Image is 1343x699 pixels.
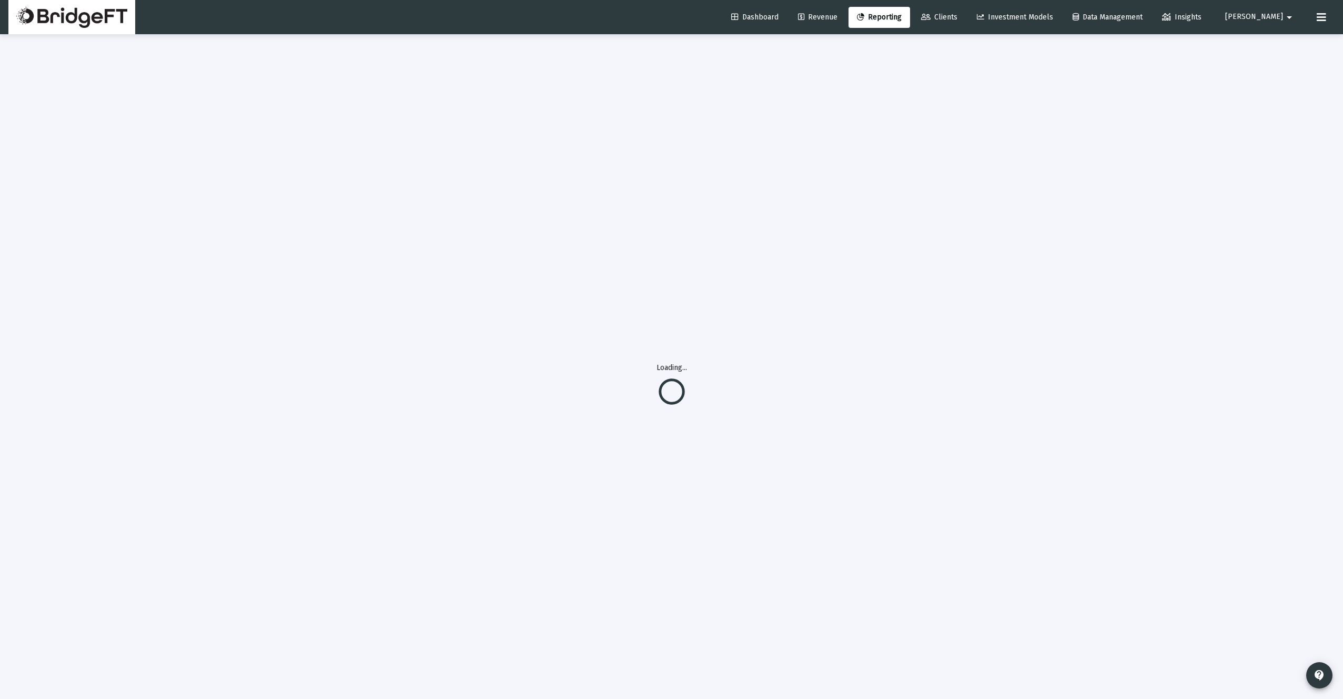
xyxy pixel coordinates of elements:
img: Dashboard [16,7,127,28]
span: Clients [921,13,957,22]
span: [PERSON_NAME] [1225,13,1283,22]
a: Data Management [1064,7,1151,28]
a: Insights [1154,7,1210,28]
a: Clients [913,7,966,28]
mat-icon: arrow_drop_down [1283,7,1296,28]
a: Dashboard [723,7,787,28]
span: Data Management [1073,13,1143,22]
span: Insights [1162,13,1201,22]
span: Dashboard [731,13,779,22]
button: [PERSON_NAME] [1213,6,1308,27]
span: Investment Models [977,13,1053,22]
a: Reporting [849,7,910,28]
a: Revenue [790,7,846,28]
a: Investment Models [968,7,1062,28]
mat-icon: contact_support [1313,669,1326,682]
span: Reporting [857,13,902,22]
span: Revenue [798,13,837,22]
